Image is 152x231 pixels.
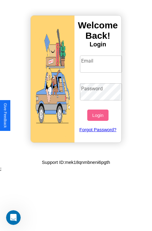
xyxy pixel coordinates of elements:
[42,158,110,166] p: Support ID: mek18qnmbneni6pgth
[87,110,108,121] button: Login
[74,20,121,41] h3: Welcome Back!
[74,41,121,48] h4: Login
[3,103,7,128] div: Give Feedback
[6,210,21,225] iframe: Intercom live chat
[31,16,74,143] img: gif
[77,121,119,138] a: Forgot Password?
